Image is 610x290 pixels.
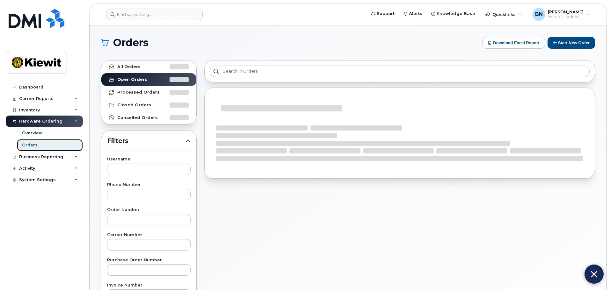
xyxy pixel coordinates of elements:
a: Open Orders [101,73,196,86]
strong: Cancelled Orders [117,115,158,120]
label: Carrier Number [107,233,191,237]
strong: Open Orders [117,77,147,82]
label: Phone Number [107,183,191,187]
iframe: Five9 LiveChat [479,96,607,287]
img: Close chat [591,269,597,279]
label: Order Number [107,208,191,212]
button: Start New Order [548,37,595,49]
strong: All Orders [117,64,141,69]
label: Purchase Order Number [107,258,191,262]
span: Filters [107,136,185,145]
a: Closed Orders [101,99,196,111]
a: Processed Orders [101,86,196,99]
input: Search in orders [210,66,590,77]
label: Username [107,157,191,161]
button: Download Excel Report [483,37,545,49]
strong: Closed Orders [117,103,151,108]
span: Orders [113,38,149,47]
a: Cancelled Orders [101,111,196,124]
label: Invoice Number [107,283,191,287]
a: All Orders [101,60,196,73]
strong: Processed Orders [117,90,160,95]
